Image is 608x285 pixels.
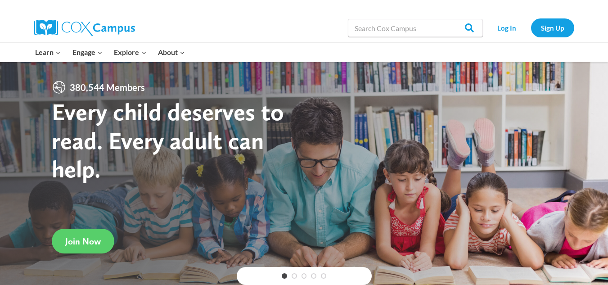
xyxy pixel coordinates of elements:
[65,236,101,247] span: Join Now
[321,273,326,279] a: 5
[66,80,149,95] span: 380,544 Members
[531,18,574,37] a: Sign Up
[72,46,103,58] span: Engage
[114,46,146,58] span: Explore
[52,229,114,253] a: Join Now
[34,20,135,36] img: Cox Campus
[35,46,61,58] span: Learn
[487,18,527,37] a: Log In
[158,46,185,58] span: About
[311,273,316,279] a: 4
[302,273,307,279] a: 3
[52,97,284,183] strong: Every child deserves to read. Every adult can help.
[348,19,483,37] input: Search Cox Campus
[30,43,191,62] nav: Primary Navigation
[487,18,574,37] nav: Secondary Navigation
[282,273,287,279] a: 1
[292,273,297,279] a: 2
